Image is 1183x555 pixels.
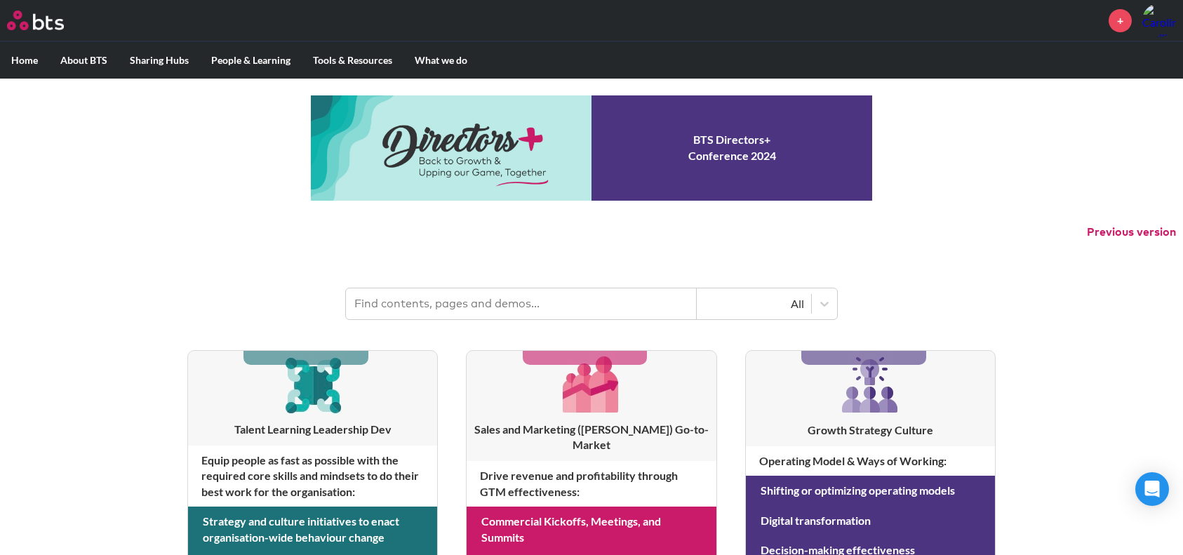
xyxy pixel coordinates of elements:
h4: Drive revenue and profitability through GTM effectiveness : [467,461,716,507]
label: What we do [403,42,479,79]
h4: Equip people as fast as possible with the required core skills and mindsets to do their best work... [188,446,437,507]
a: + [1109,9,1132,32]
input: Find contents, pages and demos... [346,288,697,319]
div: Open Intercom Messenger [1135,472,1169,506]
a: Conference 2024 [311,95,872,201]
label: People & Learning [200,42,302,79]
img: [object Object] [836,351,904,418]
label: Tools & Resources [302,42,403,79]
button: Previous version [1087,225,1176,240]
div: All [704,296,804,312]
h3: Talent Learning Leadership Dev [188,422,437,437]
a: Profile [1142,4,1176,37]
h3: Sales and Marketing ([PERSON_NAME]) Go-to-Market [467,422,716,453]
img: Carolina Sevilla [1142,4,1176,37]
label: Sharing Hubs [119,42,200,79]
img: [object Object] [279,351,346,417]
img: BTS Logo [7,11,64,30]
h4: Operating Model & Ways of Working : [746,446,995,476]
img: [object Object] [558,351,624,417]
a: Go home [7,11,90,30]
label: About BTS [49,42,119,79]
h3: Growth Strategy Culture [746,422,995,438]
